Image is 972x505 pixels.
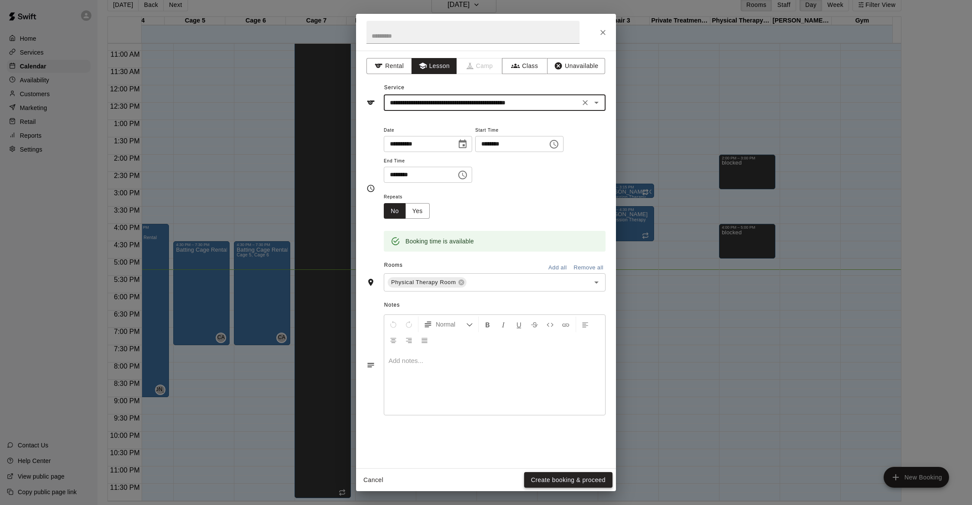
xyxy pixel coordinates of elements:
button: No [384,203,406,219]
span: Repeats [384,191,437,203]
button: Format Bold [480,317,495,332]
button: Justify Align [417,332,432,348]
div: Physical Therapy Room [388,277,467,288]
span: Camps can only be created in the Services page [457,58,502,74]
button: Open [590,97,603,109]
button: Add all [544,261,571,275]
button: Cancel [360,472,387,488]
button: Redo [402,317,416,332]
button: Insert Link [558,317,573,332]
svg: Service [366,98,375,107]
span: Normal [436,320,466,329]
svg: Rooms [366,278,375,287]
button: Remove all [571,261,606,275]
span: Physical Therapy Room [388,278,460,287]
span: Start Time [475,125,564,136]
button: Close [595,25,611,40]
button: Choose time, selected time is 6:00 PM [454,166,471,184]
button: Format Italics [496,317,511,332]
button: Formatting Options [420,317,476,332]
span: Rooms [384,262,403,268]
span: Date [384,125,472,136]
button: Undo [386,317,401,332]
button: Center Align [386,332,401,348]
div: Booking time is available [405,233,474,249]
button: Format Strikethrough [527,317,542,332]
button: Class [502,58,548,74]
button: Left Align [578,317,593,332]
span: Service [384,84,405,91]
div: outlined button group [384,203,430,219]
svg: Timing [366,184,375,193]
button: Rental [366,58,412,74]
button: Choose time, selected time is 5:30 PM [545,136,563,153]
button: Format Underline [512,317,526,332]
button: Choose date, selected date is Aug 20, 2025 [454,136,471,153]
button: Insert Code [543,317,557,332]
button: Create booking & proceed [524,472,612,488]
svg: Notes [366,361,375,369]
button: Lesson [411,58,457,74]
span: Notes [384,298,606,312]
button: Right Align [402,332,416,348]
button: Clear [579,97,591,109]
button: Unavailable [547,58,605,74]
span: End Time [384,155,472,167]
button: Open [590,276,603,288]
button: Yes [405,203,430,219]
